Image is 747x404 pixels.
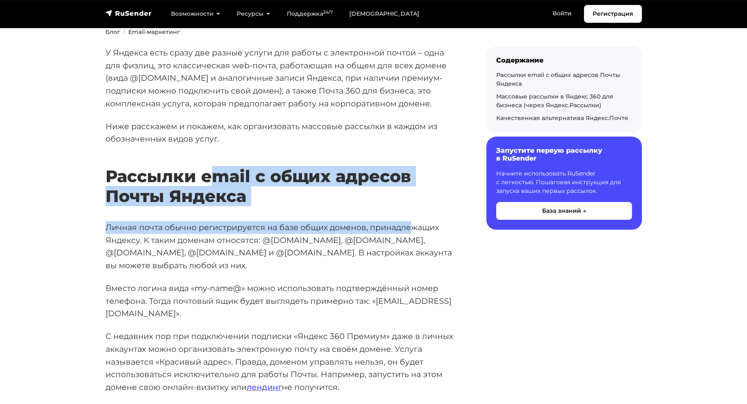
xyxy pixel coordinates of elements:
[496,71,620,87] a: Рассылки email с общих адресов Почты Яндекса
[106,46,460,110] p: У Яндекса есть сразу две разные услуги для работы с электронной почтой – одна для физлиц, это кла...
[163,5,228,22] a: Возможности
[341,5,428,22] a: [DEMOGRAPHIC_DATA]
[544,5,580,22] a: Войти
[228,5,279,22] a: Ресурсы
[106,120,460,145] p: Ниже расскажем и покажем, как организовать массовые рассылки в каждом из обозначенных видов услуг.
[496,147,632,162] h6: Запустите первую рассылку в RuSender
[106,282,460,320] p: Вместо логина вида «my-name@» можно использовать подтверждённый номер телефона. Тогда почтовый ящ...
[106,142,460,206] h2: Рассылки email с общих адресов Почты Яндекса
[120,28,180,36] li: Email-маркетинг
[486,137,642,229] a: Запустите первую рассылку в RuSender Начните использовать RuSender с легкостью. Пошаговая инструк...
[106,9,152,17] img: RuSender
[101,28,647,36] nav: breadcrumb
[496,93,613,109] a: Массовые рассылки в Яндекс 360 для бизнеса (через Яндекс.Рассылки)
[106,28,120,36] a: Блог
[323,10,333,15] sup: 24/7
[496,114,628,122] a: Качественная альтернатива Яндекс.Почте
[584,5,642,23] a: Регистрация
[106,221,460,272] p: Личная почта обычно регистрируется на базе общих доменов, принадлежащих Яндексу. К таким доменам ...
[247,382,282,392] a: лендинг
[496,169,632,195] p: Начните использовать RuSender с легкостью. Пошаговая инструкция для запуска ваших первых рассылок.
[496,56,632,64] div: Содержание
[496,202,632,220] button: База знаний →
[106,330,460,394] p: С недавних пор при подключении подписки «Яндекс 360 Премиум» даже в личных аккаунтах можно органи...
[279,5,341,22] a: Поддержка24/7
